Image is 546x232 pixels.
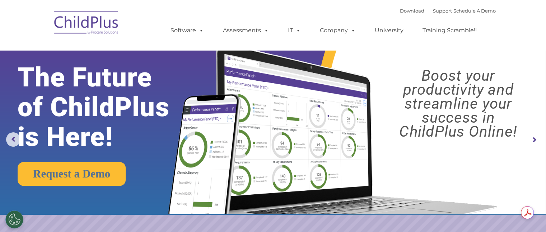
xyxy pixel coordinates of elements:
a: Request a Demo [18,162,126,186]
a: Company [313,23,363,38]
span: Phone number [100,77,130,82]
img: ChildPlus by Procare Solutions [51,6,122,42]
a: Assessments [216,23,276,38]
button: Cookies Settings [5,210,23,228]
a: Support [433,8,452,14]
font: | [400,8,496,14]
a: Download [400,8,424,14]
rs-layer: The Future of ChildPlus is Here! [18,62,192,152]
a: Software [163,23,211,38]
a: Schedule A Demo [453,8,496,14]
rs-layer: Boost your productivity and streamline your success in ChildPlus Online! [377,68,539,138]
a: Training Scramble!! [415,23,484,38]
span: Last name [100,47,122,53]
a: University [368,23,411,38]
a: IT [281,23,308,38]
